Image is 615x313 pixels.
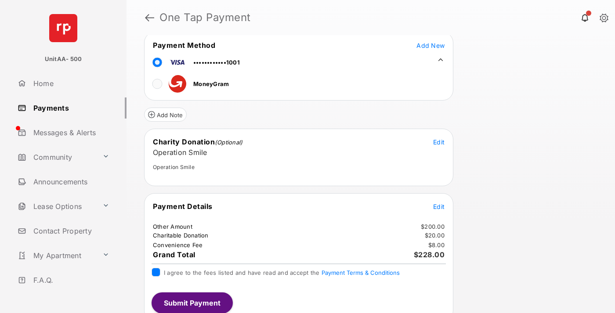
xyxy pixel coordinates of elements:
button: I agree to the fees listed and have read and accept the [322,269,400,276]
a: Contact Property [14,220,127,241]
a: Lease Options [14,196,99,217]
a: My Apartment [14,245,99,266]
td: Convenience Fee [152,241,203,249]
div: Operation Smile [153,164,438,170]
button: Edit [433,202,445,211]
a: Payments [14,97,127,119]
button: Edit [433,137,445,146]
span: MoneyGram [193,80,229,87]
td: Other Amount [152,223,193,230]
span: Edit [433,203,445,210]
span: ••••••••••••1001 [193,59,240,66]
a: F.A.Q. [14,270,127,291]
td: $8.00 [428,241,445,249]
a: Announcements [14,171,127,192]
span: Add New [416,42,445,49]
button: Add New [416,41,445,50]
p: UnitAA- 500 [45,55,82,64]
span: Payment Method [153,41,215,50]
span: Grand Total [153,250,195,259]
span: I agree to the fees listed and have read and accept the [164,269,400,276]
td: Charitable Donation [152,231,209,239]
img: svg+xml;base64,PHN2ZyB4bWxucz0iaHR0cDovL3d3dy53My5vcmcvMjAwMC9zdmciIHdpZHRoPSI2NCIgaGVpZ2h0PSI2NC... [49,14,77,42]
span: $228.00 [414,250,445,259]
strong: One Tap Payment [159,12,251,23]
span: Operation Smile [153,148,207,157]
em: (Optional) [215,139,242,146]
td: $20.00 [424,231,445,239]
a: Community [14,147,99,168]
button: Add Note [144,108,187,122]
a: Home [14,73,127,94]
span: Payment Details [153,202,213,211]
td: $200.00 [420,223,445,230]
span: Charity Donation [153,137,215,146]
a: Messages & Alerts [14,122,127,143]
